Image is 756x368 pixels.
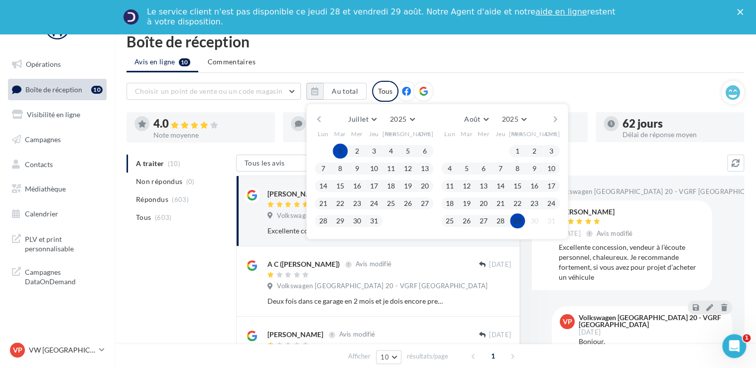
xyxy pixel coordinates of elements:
div: Tous [372,81,398,102]
p: VW [GEOGRAPHIC_DATA] 20 [29,345,95,355]
a: VP VW [GEOGRAPHIC_DATA] 20 [8,341,107,360]
button: 13 [476,179,491,193]
span: Non répondus [136,177,182,186]
span: Avis modifié [355,260,391,268]
button: 21 [316,196,331,211]
button: Au total [306,83,367,100]
button: 11 [442,179,457,193]
div: Deux fois dans ce garage en 2 mois et je dois encore prendre rdv alors que je sors de révision. U... [267,296,446,306]
div: [PERSON_NAME] [267,330,323,340]
button: 27 [476,213,491,228]
span: Mer [351,129,363,138]
a: Campagnes DataOnDemand [6,261,109,291]
button: 9 [527,161,542,176]
button: 6 [417,144,432,159]
span: 1 [485,348,501,364]
a: Calendrier [6,203,109,224]
button: 15 [510,179,525,193]
button: 5 [459,161,474,176]
span: Avis modifié [339,331,375,339]
a: Boîte de réception10 [6,79,109,100]
button: 9 [350,161,365,176]
button: 26 [459,213,474,228]
button: 20 [417,179,432,193]
button: 8 [333,161,348,176]
span: Opérations [26,60,61,68]
span: Mar [334,129,346,138]
button: 2 [527,144,542,159]
span: Lun [318,129,329,138]
button: 10 [544,161,559,176]
button: 2025 [386,112,418,126]
span: 2025 [502,115,518,123]
div: 4.0 [153,118,267,130]
button: 13 [417,161,432,176]
button: 6 [476,161,491,176]
span: Août [464,115,480,123]
button: Au total [323,83,367,100]
img: Profile image for Service-Client [123,9,139,25]
span: VP [13,345,22,355]
div: Note moyenne [153,132,267,139]
span: [DATE] [579,329,601,336]
button: 30 [350,213,365,228]
button: 23 [350,196,365,211]
span: Choisir un point de vente ou un code magasin [135,87,282,95]
a: Médiathèque [6,179,109,199]
button: 24 [544,196,559,211]
button: 21 [493,196,508,211]
button: 27 [417,196,432,211]
a: Visibilité en ligne [6,104,109,125]
div: Fermer [737,9,747,15]
button: 1 [333,144,348,159]
span: Volkswagen [GEOGRAPHIC_DATA] 20 - VGRF [GEOGRAPHIC_DATA] [277,211,488,220]
button: 3 [544,144,559,159]
span: résultats/page [407,352,448,361]
button: 22 [510,196,525,211]
div: Excellente concession, vendeur à l’écoute personnel, chaleureux. Je recommande fortement, si vous... [267,226,446,236]
button: 8 [510,161,525,176]
button: Tous les avis [236,155,336,172]
a: Campagnes [6,129,109,150]
button: 19 [459,196,474,211]
div: Délai de réponse moyen [623,131,736,138]
span: Boîte de réception [25,85,82,93]
span: 10 [380,353,389,361]
div: Volkswagen [GEOGRAPHIC_DATA] 20 - VGRF [GEOGRAPHIC_DATA] [579,314,722,328]
iframe: Intercom live chat [722,334,746,358]
span: VP [563,317,572,327]
button: 7 [493,161,508,176]
div: Le service client n'est pas disponible ce jeudi 28 et vendredi 29 août. Notre Agent d'aide et not... [147,7,617,27]
span: [PERSON_NAME] [382,129,434,138]
button: Juillet [344,112,380,126]
button: 16 [527,179,542,193]
div: 10 [91,86,103,94]
div: [PERSON_NAME] [559,208,635,215]
button: 19 [400,179,415,193]
button: 18 [383,179,398,193]
div: A C ([PERSON_NAME]) [267,259,340,269]
span: Visibilité en ligne [27,110,80,119]
button: 31 [367,213,381,228]
button: 28 [493,213,508,228]
button: 16 [350,179,365,193]
a: PLV et print personnalisable [6,228,109,258]
button: 10 [367,161,381,176]
span: [DATE] [559,229,581,238]
span: (0) [186,178,195,185]
span: Tous [136,212,151,222]
span: [PERSON_NAME] [509,129,560,138]
button: 14 [316,179,331,193]
span: Tous les avis [245,159,285,167]
span: Contacts [25,160,53,168]
span: Dim [419,129,431,138]
span: Jeu [496,129,505,138]
button: 11 [383,161,398,176]
button: 28 [316,213,331,228]
button: 25 [442,213,457,228]
button: 2025 [498,112,530,126]
a: aide en ligne [535,7,587,16]
button: 29 [333,213,348,228]
span: Juillet [348,115,368,123]
span: Médiathèque [25,184,66,193]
